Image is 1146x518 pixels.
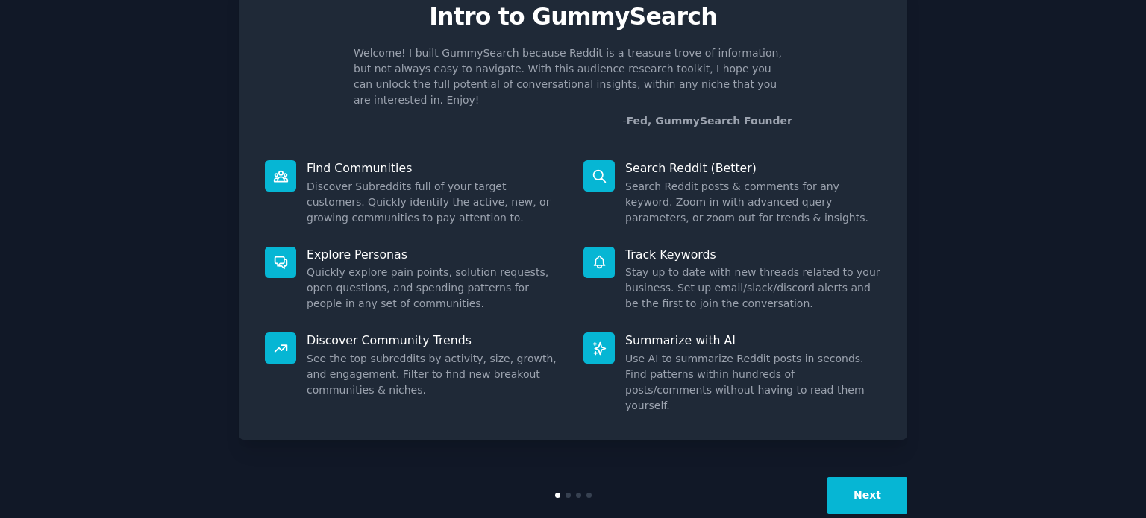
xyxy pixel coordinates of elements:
a: Fed, GummySearch Founder [626,115,792,127]
p: Find Communities [307,160,563,176]
p: Explore Personas [307,247,563,262]
dd: See the top subreddits by activity, size, growth, and engagement. Filter to find new breakout com... [307,351,563,398]
dd: Stay up to date with new threads related to your business. Set up email/slack/discord alerts and ... [625,265,881,312]
p: Welcome! I built GummySearch because Reddit is a treasure trove of information, but not always ea... [354,45,792,108]
p: Intro to GummySearch [254,4,892,30]
dd: Use AI to summarize Reddit posts in seconds. Find patterns within hundreds of posts/comments with... [625,351,881,414]
button: Next [827,477,907,514]
p: Track Keywords [625,247,881,262]
p: Summarize with AI [625,332,881,348]
dd: Quickly explore pain points, solution requests, open questions, and spending patterns for people ... [307,265,563,312]
dd: Discover Subreddits full of your target customers. Quickly identify the active, new, or growing c... [307,179,563,226]
p: Discover Community Trends [307,332,563,348]
dd: Search Reddit posts & comments for any keyword. Zoom in with advanced query parameters, or zoom o... [625,179,881,226]
p: Search Reddit (Better) [625,160,881,176]
div: - [622,113,792,129]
